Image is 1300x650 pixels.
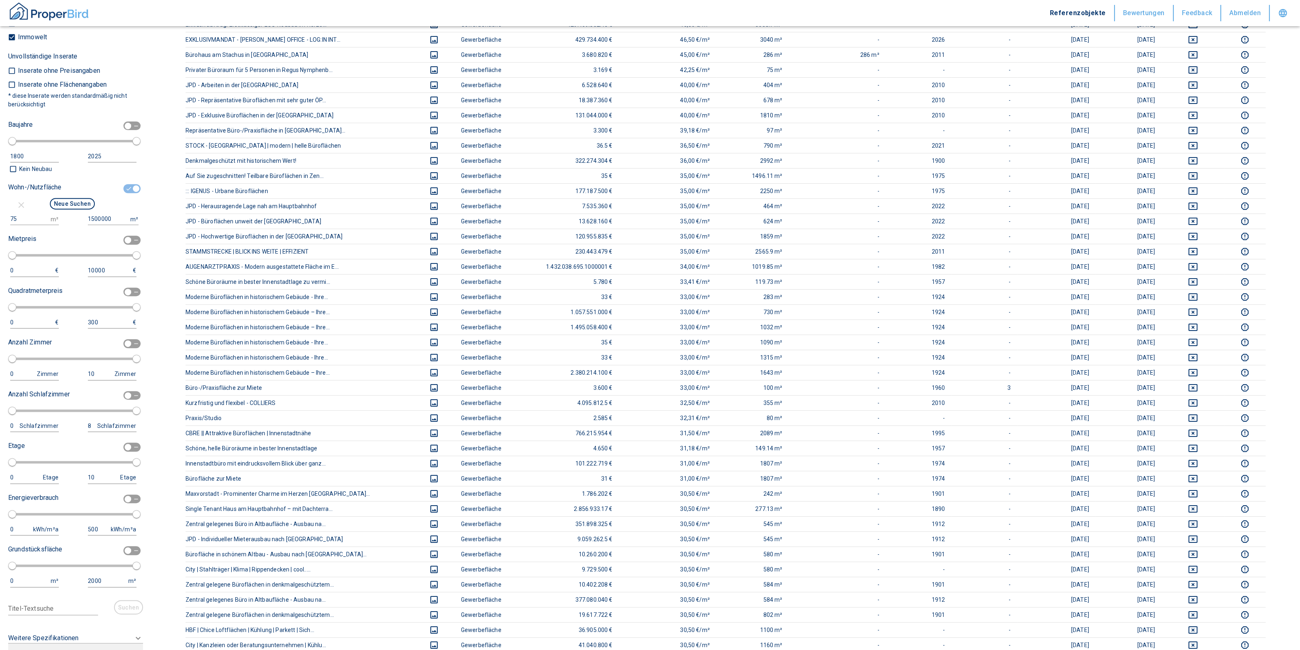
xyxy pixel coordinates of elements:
[421,292,448,302] button: images
[716,168,789,183] td: 1496.11 m²
[130,215,138,223] p: m²
[421,413,448,423] button: images
[619,77,716,92] td: 40,00 €/m²
[716,32,789,47] td: 3040 m²
[51,215,58,223] p: m²
[16,67,100,74] p: Inserate ohne Preisangaben
[1017,62,1095,77] td: [DATE]
[421,95,448,105] button: images
[1231,35,1259,45] button: report this listing
[789,47,886,62] td: 286 m²
[1017,32,1095,47] td: [DATE]
[1017,77,1095,92] td: [DATE]
[454,229,521,244] td: Gewerbefläche
[1231,262,1259,272] button: report this listing
[8,92,139,109] p: * diese Inserate werden standardmäßig nicht berücksichtigt
[789,214,886,229] td: -
[716,47,789,62] td: 286 m²
[1231,171,1259,181] button: report this listing
[951,32,1017,47] td: -
[716,183,789,198] td: 2250 m²
[886,168,952,183] td: 1975
[1221,5,1270,21] button: Abmelden
[186,62,414,77] th: Privater Büroraum für 5 Personen in Regus Nymphenb...
[789,123,886,138] td: -
[8,52,77,61] p: Unvollständige Inserate
[521,214,619,229] td: 13.628.160 €
[1168,126,1217,135] button: deselect this listing
[951,214,1017,229] td: -
[16,34,47,40] p: Immowelt
[619,183,716,198] td: 35,00 €/m²
[1096,244,1162,259] td: [DATE]
[454,183,521,198] td: Gewerbefläche
[186,138,414,153] th: STOCK - [GEOGRAPHIC_DATA] | modern | helle Büroflächen
[951,229,1017,244] td: -
[716,244,789,259] td: 2565.9 m²
[1096,108,1162,123] td: [DATE]
[454,214,521,229] td: Gewerbefläche
[886,244,952,259] td: 2011
[1168,549,1217,559] button: deselect this listing
[421,50,448,60] button: images
[8,1,90,25] a: ProperBird Logo and Home Button
[1017,183,1095,198] td: [DATE]
[521,138,619,153] td: 36.5 €
[886,214,952,229] td: 2022
[1168,504,1217,514] button: deselect this listing
[521,32,619,47] td: 429.734.400 €
[1231,413,1259,423] button: report this listing
[1168,307,1217,317] button: deselect this listing
[716,92,789,108] td: 678 m²
[454,244,521,259] td: Gewerbefläche
[1168,292,1217,302] button: deselect this listing
[8,1,90,22] img: ProperBird Logo and Home Button
[1168,534,1217,544] button: deselect this listing
[1231,625,1259,635] button: report this listing
[1168,459,1217,468] button: deselect this listing
[186,77,414,92] th: JPD - Arbeiten in der [GEOGRAPHIC_DATA]
[1231,307,1259,317] button: report this listing
[1017,198,1095,214] td: [DATE]
[1231,519,1259,529] button: report this listing
[421,489,448,499] button: images
[1017,138,1095,153] td: [DATE]
[421,126,448,135] button: images
[421,504,448,514] button: images
[421,519,448,529] button: images
[1096,153,1162,168] td: [DATE]
[951,62,1017,77] td: -
[1231,504,1259,514] button: report this listing
[1168,232,1217,241] button: deselect this listing
[886,153,952,168] td: 1900
[951,77,1017,92] td: -
[619,32,716,47] td: 46,50 €/m²
[454,62,521,77] td: Gewerbefläche
[421,141,448,151] button: images
[789,92,886,108] td: -
[1231,50,1259,60] button: report this listing
[1168,216,1217,226] button: deselect this listing
[716,108,789,123] td: 1810 m²
[454,47,521,62] td: Gewerbefläche
[951,198,1017,214] td: -
[1231,353,1259,362] button: report this listing
[886,47,952,62] td: 2011
[186,153,414,168] th: Denkmalgeschützt mit historischem Wert!
[619,138,716,153] td: 36,50 €/m²
[1168,565,1217,574] button: deselect this listing
[1231,443,1259,453] button: report this listing
[421,565,448,574] button: images
[421,549,448,559] button: images
[789,108,886,123] td: -
[1231,322,1259,332] button: report this listing
[454,92,521,108] td: Gewerbefläche
[17,164,52,173] p: Kein Neubau
[1231,216,1259,226] button: report this listing
[619,198,716,214] td: 35,00 €/m²
[421,459,448,468] button: images
[1168,580,1217,589] button: deselect this listing
[1231,141,1259,151] button: report this listing
[951,108,1017,123] td: -
[186,123,414,138] th: Repräsentative Büro-/Praxisfläche in [GEOGRAPHIC_DATA]...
